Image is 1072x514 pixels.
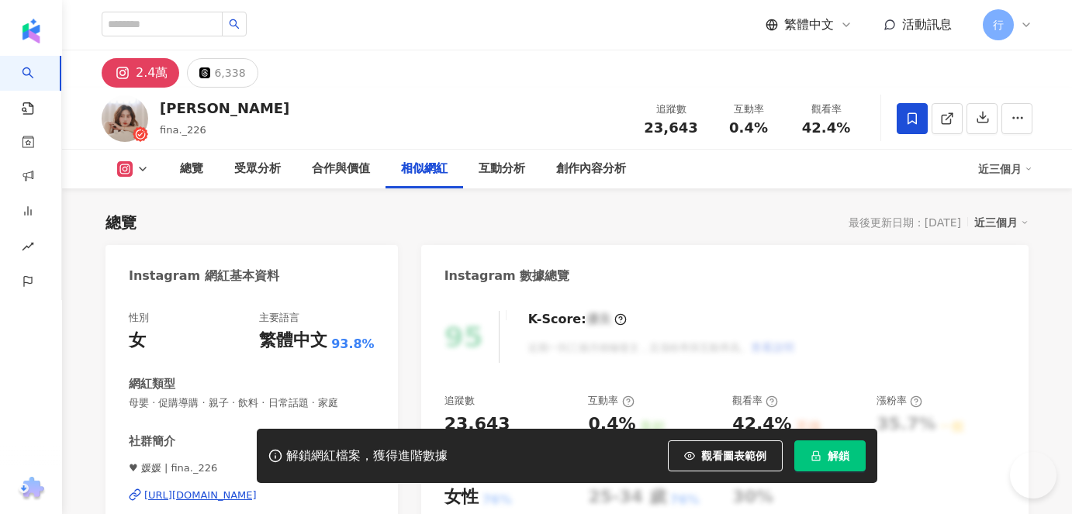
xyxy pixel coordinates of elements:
[214,62,245,84] div: 6,338
[180,160,203,178] div: 總覽
[588,412,635,436] div: 0.4%
[129,376,175,392] div: 網紅類型
[719,102,778,117] div: 互動率
[732,394,778,408] div: 觀看率
[729,120,768,136] span: 0.4%
[160,98,289,118] div: [PERSON_NAME]
[129,488,375,502] a: [URL][DOMAIN_NAME]
[129,329,146,353] div: 女
[794,440,866,471] button: 解鎖
[444,394,475,408] div: 追蹤數
[877,394,922,408] div: 漲粉率
[644,119,697,136] span: 23,643
[802,120,850,136] span: 42.4%
[668,440,783,471] button: 觀看圖表範例
[160,124,206,136] span: fina._226
[331,336,375,353] span: 93.8%
[259,311,299,325] div: 主要語言
[641,102,700,117] div: 追蹤數
[528,311,627,328] div: K-Score :
[102,58,179,88] button: 2.4萬
[993,16,1004,33] span: 行
[105,212,137,233] div: 總覽
[229,19,240,29] span: search
[22,231,34,266] span: rise
[444,267,570,285] div: Instagram 數據總覽
[19,19,43,43] img: logo icon
[16,477,47,502] img: chrome extension
[401,160,448,178] div: 相似網紅
[444,412,510,436] div: 23,643
[902,17,952,32] span: 活動訊息
[187,58,258,88] button: 6,338
[136,62,168,84] div: 2.4萬
[978,157,1032,181] div: 近三個月
[129,311,149,325] div: 性別
[259,329,327,353] div: 繁體中文
[732,412,791,436] div: 42.4%
[479,160,525,178] div: 互動分析
[588,394,634,408] div: 互動率
[784,16,834,33] span: 繁體中文
[102,95,148,142] img: KOL Avatar
[556,160,626,178] div: 創作內容分析
[22,56,53,116] a: search
[286,448,448,464] div: 解鎖網紅檔案，獲得進階數據
[312,160,370,178] div: 合作與價值
[234,160,281,178] div: 受眾分析
[811,450,821,461] span: lock
[974,212,1029,233] div: 近三個月
[144,488,257,502] div: [URL][DOMAIN_NAME]
[129,396,375,410] span: 母嬰 · 促購導購 · 親子 · 飲料 · 日常話題 · 家庭
[849,216,961,229] div: 最後更新日期：[DATE]
[444,485,479,509] div: 女性
[129,267,279,285] div: Instagram 網紅基本資料
[797,102,856,117] div: 觀看率
[701,450,766,462] span: 觀看圖表範例
[828,450,849,462] span: 解鎖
